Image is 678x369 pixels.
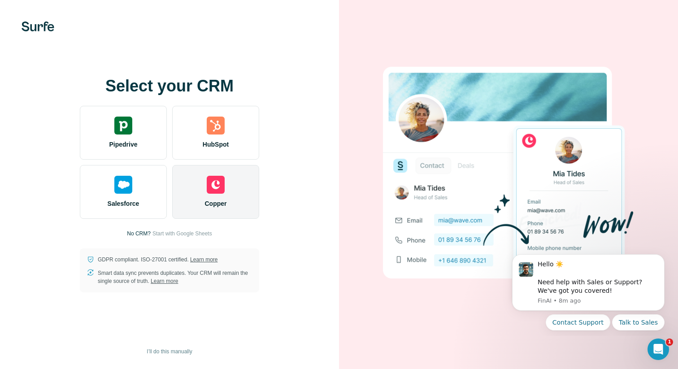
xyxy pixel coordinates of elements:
[98,269,252,285] p: Smart data sync prevents duplicates. Your CRM will remain the single source of truth.
[114,176,132,194] img: salesforce's logo
[190,256,217,263] a: Learn more
[203,140,229,149] span: HubSpot
[108,199,139,208] span: Salesforce
[383,52,634,318] img: COPPER image
[207,117,225,135] img: hubspot's logo
[80,77,259,95] h1: Select your CRM
[109,140,137,149] span: Pipedrive
[151,278,178,284] a: Learn more
[127,230,151,238] p: No CRM?
[140,345,198,358] button: I’ll do this manually
[666,339,673,346] span: 1
[205,199,227,208] span: Copper
[499,246,678,336] iframe: Intercom notifications message
[207,176,225,194] img: copper's logo
[648,339,669,360] iframe: Intercom live chat
[147,347,192,356] span: I’ll do this manually
[114,117,132,135] img: pipedrive's logo
[98,256,217,264] p: GDPR compliant. ISO-27001 certified.
[22,22,54,31] img: Surfe's logo
[152,230,212,238] button: Start with Google Sheets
